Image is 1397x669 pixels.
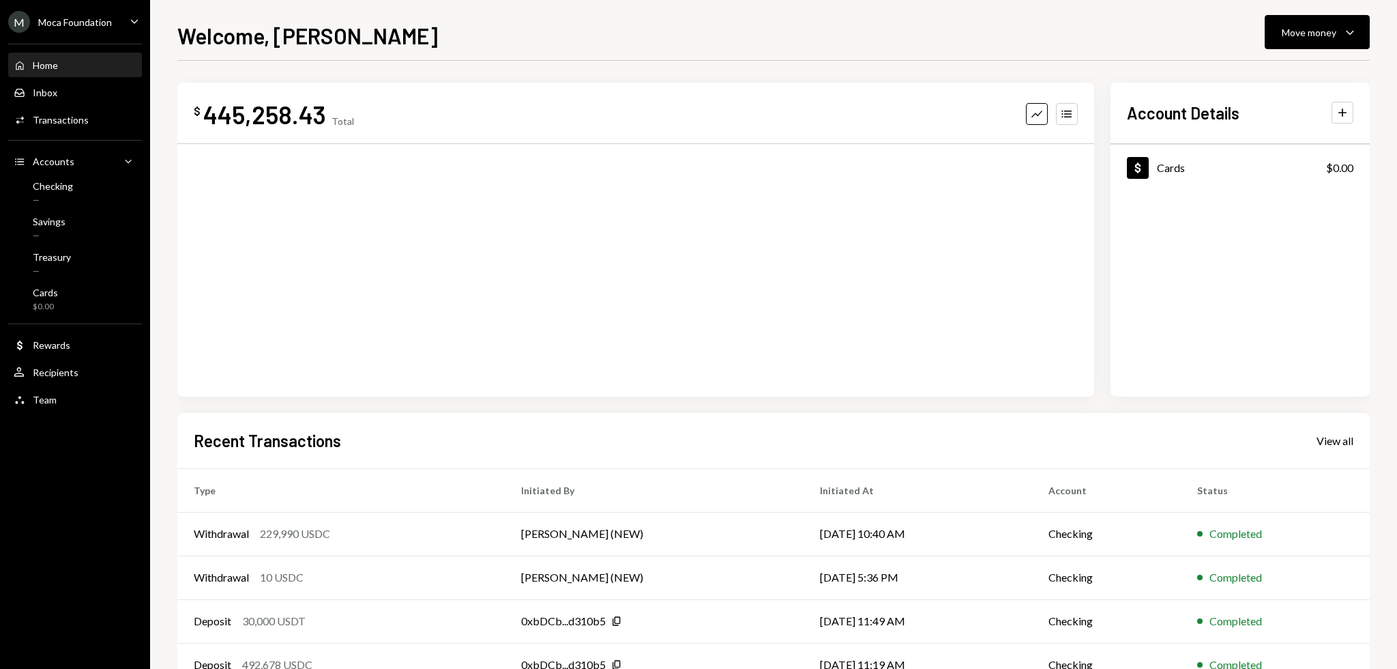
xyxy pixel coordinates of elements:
[33,156,74,167] div: Accounts
[1209,569,1262,586] div: Completed
[194,526,249,542] div: Withdrawal
[194,613,231,629] div: Deposit
[177,22,438,49] h1: Welcome, [PERSON_NAME]
[8,332,142,357] a: Rewards
[8,107,142,132] a: Transactions
[33,266,71,277] div: —
[242,613,306,629] div: 30,000 USDT
[505,468,804,512] th: Initiated By
[8,11,30,33] div: M
[1032,512,1181,556] td: Checking
[1032,468,1181,512] th: Account
[1317,433,1353,448] a: View all
[8,80,142,104] a: Inbox
[33,394,57,405] div: Team
[1111,145,1370,190] a: Cards$0.00
[33,87,57,98] div: Inbox
[1326,160,1353,176] div: $0.00
[8,149,142,173] a: Accounts
[505,556,804,599] td: [PERSON_NAME] (NEW)
[505,512,804,556] td: [PERSON_NAME] (NEW)
[332,115,354,127] div: Total
[33,367,78,378] div: Recipients
[8,360,142,384] a: Recipients
[804,468,1032,512] th: Initiated At
[8,387,142,412] a: Team
[33,59,58,71] div: Home
[804,599,1032,643] td: [DATE] 11:49 AM
[194,569,249,586] div: Withdrawal
[1209,526,1262,542] div: Completed
[203,99,326,130] div: 445,258.43
[194,429,341,452] h2: Recent Transactions
[260,526,330,542] div: 229,990 USDC
[1209,613,1262,629] div: Completed
[33,230,65,242] div: —
[1265,15,1370,49] button: Move money
[38,16,112,28] div: Moca Foundation
[260,569,304,586] div: 10 USDC
[8,283,142,315] a: Cards$0.00
[33,216,65,227] div: Savings
[33,180,73,192] div: Checking
[521,613,606,629] div: 0xbDCb...d310b5
[1127,102,1239,124] h2: Account Details
[8,212,142,244] a: Savings—
[1282,25,1336,40] div: Move money
[33,301,58,313] div: $0.00
[8,247,142,280] a: Treasury—
[8,176,142,209] a: Checking—
[33,195,73,206] div: —
[33,339,70,351] div: Rewards
[33,251,71,263] div: Treasury
[1032,556,1181,599] td: Checking
[1181,468,1370,512] th: Status
[33,114,89,126] div: Transactions
[1157,161,1185,174] div: Cards
[804,512,1032,556] td: [DATE] 10:40 AM
[1032,599,1181,643] td: Checking
[194,104,201,118] div: $
[804,556,1032,599] td: [DATE] 5:36 PM
[177,468,505,512] th: Type
[8,53,142,77] a: Home
[1317,434,1353,448] div: View all
[33,287,58,298] div: Cards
